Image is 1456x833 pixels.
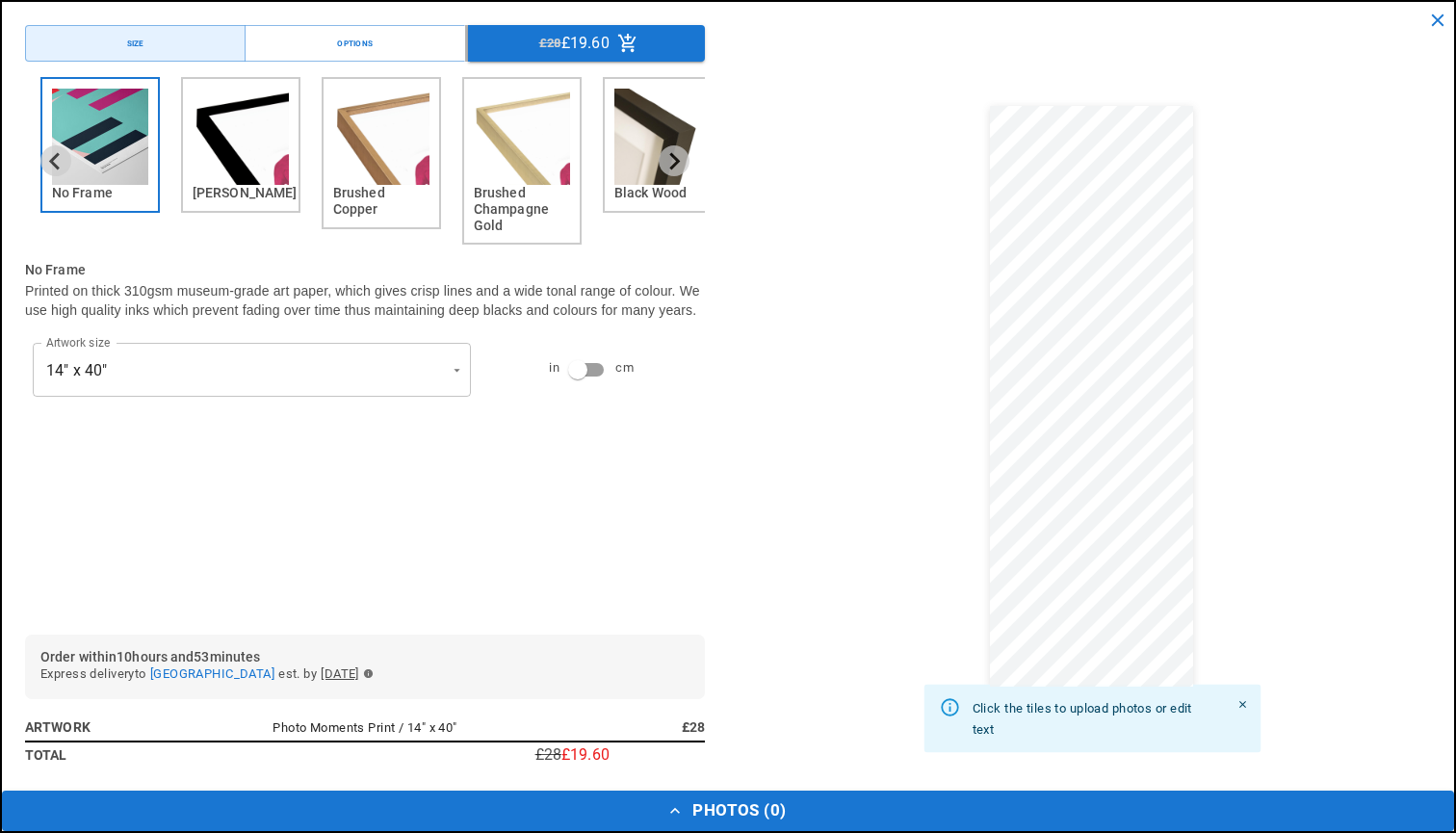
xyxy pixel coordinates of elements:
h6: Order within 10 hours and 53 minutes [40,650,689,664]
h6: Brushed Champagne Gold [474,185,570,233]
h6: No Frame [52,185,148,201]
table: simple table [25,715,705,768]
h6: Black Wood [614,185,711,201]
p: £28 [535,747,561,763]
h6: Brushed Copper [333,185,429,218]
div: Options [337,37,373,50]
h6: Total [25,744,195,766]
p: Printed on thick 310gsm museum-grade art paper, which gives crisp lines and a wide tonal range of... [25,281,705,320]
li: 3 of 6 [322,77,447,245]
button: £28£19.60 [468,25,705,62]
li: 1 of 6 [40,77,166,245]
li: 4 of 6 [462,77,587,245]
span: Photo Moments Print / 14" x 40" [273,720,456,735]
span: Express delivery to [40,664,146,685]
span: [GEOGRAPHIC_DATA] [150,666,274,681]
span: cm [615,357,634,378]
li: 2 of 6 [181,77,306,245]
button: Options [245,25,465,62]
h6: [PERSON_NAME] [193,185,289,201]
button: Photos (0) [2,791,1454,831]
div: Size [127,37,144,50]
div: Menu buttons [25,25,705,62]
div: 14" x 40" [33,343,471,397]
h6: Artwork [25,716,195,738]
span: [DATE] [321,664,359,685]
button: Previous slide [40,145,71,176]
iframe: Chatra live chat [1124,663,1446,823]
li: 5 of 6 [603,77,728,245]
span: in [549,357,559,378]
h6: No Frame [25,260,705,281]
button: Next slide [659,145,689,176]
button: Size [25,25,246,62]
button: [GEOGRAPHIC_DATA] [150,664,274,685]
h6: £28 [535,716,706,738]
span: £28 [539,33,561,54]
p: £19.60 [561,747,610,763]
div: Frame Option [25,77,705,245]
span: Click the tiles to upload photos or edit text [973,701,1192,737]
p: £19.60 [561,36,610,51]
span: est. by [278,664,317,685]
label: Artwork size [46,334,110,351]
button: close [1419,2,1456,39]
